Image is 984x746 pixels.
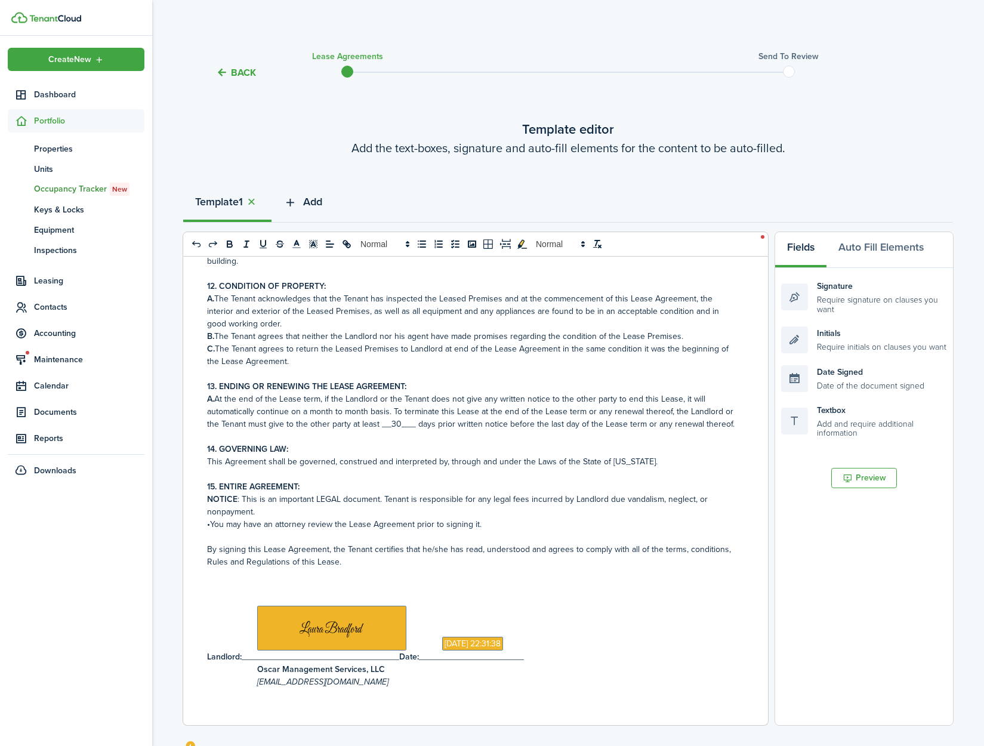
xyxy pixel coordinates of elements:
[207,393,735,430] p: At the end of the Lease term, if the Landlord or the Tenant does not give any written notice to t...
[8,138,144,159] a: Properties
[34,464,76,477] span: Downloads
[257,676,388,688] i: [EMAIL_ADDRESS][DOMAIN_NAME]
[34,275,144,287] span: Leasing
[255,237,272,251] button: underline
[207,343,735,368] p: The Tenant agrees to return the Leased Premises to Landlord at end of the Lease Agreement in the ...
[497,237,514,251] button: pageBreak
[207,480,300,493] strong: 15. ENTIRE AGREEMENT:
[8,159,144,179] a: Units
[480,237,497,251] button: table-better
[216,66,256,79] button: Back
[11,12,27,23] img: TenantCloud
[34,244,144,257] span: Inspections
[195,194,239,210] strong: Template
[207,393,214,405] strong: A.
[303,194,322,210] span: Add
[34,143,144,155] span: Properties
[34,406,144,418] span: Documents
[34,183,144,196] span: Occupancy Tracker
[188,237,205,251] button: undo: undo
[272,237,288,251] button: strike
[34,163,144,175] span: Units
[48,56,91,64] span: Create New
[8,83,144,106] a: Dashboard
[34,380,144,392] span: Calendar
[338,237,355,251] button: link
[207,330,735,343] p: The Tenant agrees that neither the Landlord nor his agent have made promises regarding the condit...
[34,301,144,313] span: Contacts
[207,292,214,305] strong: A.
[207,280,326,292] strong: 12. CONDITION OF PROPERTY:
[34,432,144,445] span: Reports
[514,237,530,251] button: toggleMarkYellow: markYellow
[207,343,215,355] strong: C.
[272,187,334,223] button: Add
[758,50,819,63] h3: Send to review
[112,184,127,195] span: New
[312,50,383,63] h3: Lease Agreements
[29,15,81,22] img: TenantCloud
[8,240,144,260] a: Inspections
[207,493,735,518] p: : This is an important LEGAL document. Tenant is responsible for any legal fees incurred by Landl...
[183,119,953,139] wizard-step-header-title: Template editor
[205,237,221,251] button: redo: redo
[207,330,214,343] strong: B.
[589,237,606,251] button: clean
[221,237,238,251] button: bold
[207,455,735,468] p: This Agreement shall be governed, construed and interpreted by, through and under the Laws of the...
[399,651,419,663] strong: Date:
[775,232,826,268] button: Fields
[8,427,144,450] a: Reports
[207,493,237,505] strong: NOTICE
[34,115,144,127] span: Portfolio
[826,232,936,268] button: Auto Fill Elements
[8,220,144,240] a: Equipment
[207,651,242,663] strong: Landlord:
[8,179,144,199] a: Occupancy TrackerNew
[447,237,464,251] button: list: check
[430,237,447,251] button: list: ordered
[239,194,243,210] strong: 1
[464,237,480,251] button: image
[34,88,144,101] span: Dashboard
[207,380,406,393] strong: 13. ENDING OR RENEWING THE LEASE AGREEMENT:
[243,195,260,209] button: Close tab
[207,518,735,531] p: •You may have an attorney review the Lease Agreement prior to signing it.
[34,224,144,236] span: Equipment
[34,327,144,340] span: Accounting
[8,48,144,71] button: Open menu
[207,543,735,568] p: By signing this Lease Agreement, the Tenant certifies that he/she has read, understood and agrees...
[414,237,430,251] button: list: bullet
[8,199,144,220] a: Keys & Locks
[34,353,144,366] span: Maintenance
[207,651,735,663] p: _________________________________ ______________________
[34,204,144,216] span: Keys & Locks
[831,468,897,488] button: Preview
[257,663,385,676] strong: Oscar Management Services, LLC
[183,139,953,157] wizard-step-header-description: Add the text-boxes, signature and auto-fill elements for the content to be auto-filled.
[207,443,288,455] strong: 14. GOVERNING LAW:
[238,237,255,251] button: italic
[207,292,735,330] p: The Tenant acknowledges that the Tenant has inspected the Leased Premises and at the commencement...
